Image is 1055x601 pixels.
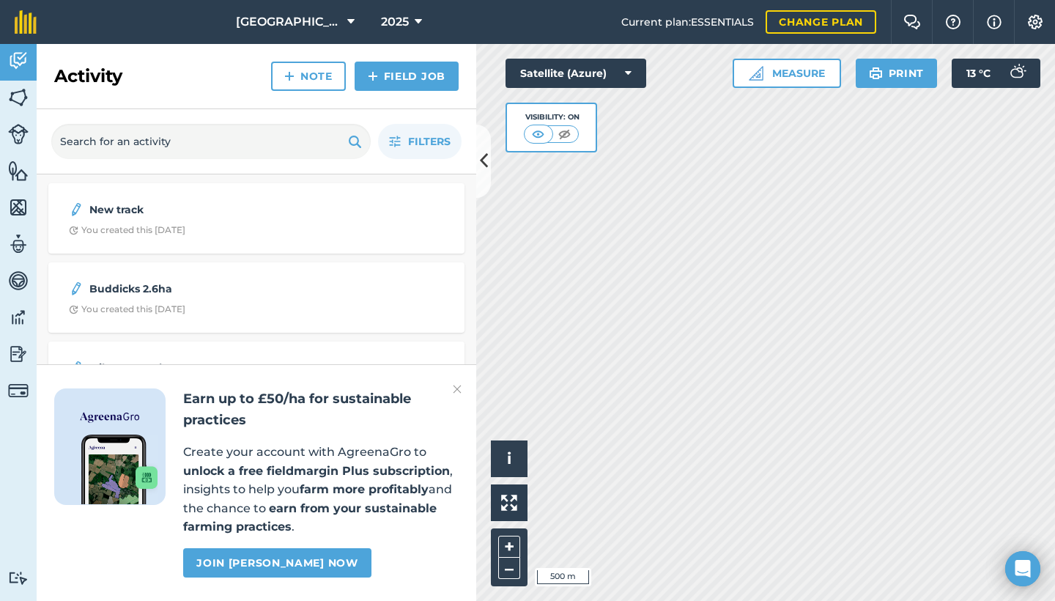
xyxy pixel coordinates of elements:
[987,13,1002,31] img: svg+xml;base64,PHN2ZyB4bWxucz0iaHR0cDovL3d3dy53My5vcmcvMjAwMC9zdmciIHdpZHRoPSIxNyIgaGVpZ2h0PSIxNy...
[368,67,378,85] img: svg+xml;base64,PHN2ZyB4bWxucz0iaHR0cDovL3d3dy53My5vcmcvMjAwMC9zdmciIHdpZHRoPSIxNCIgaGVpZ2h0PSIyNC...
[57,350,456,403] a: Milestone 2.2haClock with arrow pointing clockwiseYou created this [DATE]
[69,280,84,298] img: svg+xml;base64,PD94bWwgdmVyc2lvbj0iMS4wIiBlbmNvZGluZz0idXRmLTgiPz4KPCEtLSBHZW5lcmF0b3I6IEFkb2JlIE...
[69,359,84,377] img: svg+xml;base64,PD94bWwgdmVyc2lvbj0iMS4wIiBlbmNvZGluZz0idXRmLTgiPz4KPCEtLSBHZW5lcmF0b3I6IEFkb2JlIE...
[183,388,459,431] h2: Earn up to £50/ha for sustainable practices
[8,380,29,401] img: svg+xml;base64,PD94bWwgdmVyc2lvbj0iMS4wIiBlbmNvZGluZz0idXRmLTgiPz4KPCEtLSBHZW5lcmF0b3I6IEFkb2JlIE...
[491,440,527,477] button: i
[749,66,763,81] img: Ruler icon
[183,501,437,534] strong: earn from your sustainable farming practices
[507,449,511,468] span: i
[524,111,580,123] div: Visibility: On
[8,124,29,144] img: svg+xml;base64,PD94bWwgdmVyc2lvbj0iMS4wIiBlbmNvZGluZz0idXRmLTgiPz4KPCEtLSBHZW5lcmF0b3I6IEFkb2JlIE...
[57,192,456,245] a: New trackClock with arrow pointing clockwiseYou created this [DATE]
[381,13,409,31] span: 2025
[271,62,346,91] a: Note
[529,127,547,141] img: svg+xml;base64,PHN2ZyB4bWxucz0iaHR0cDovL3d3dy53My5vcmcvMjAwMC9zdmciIHdpZHRoPSI1MCIgaGVpZ2h0PSI0MC...
[1026,15,1044,29] img: A cog icon
[183,548,371,578] a: Join [PERSON_NAME] now
[8,50,29,72] img: svg+xml;base64,PD94bWwgdmVyc2lvbj0iMS4wIiBlbmNvZGluZz0idXRmLTgiPz4KPCEtLSBHZW5lcmF0b3I6IEFkb2JlIE...
[8,86,29,108] img: svg+xml;base64,PHN2ZyB4bWxucz0iaHR0cDovL3d3dy53My5vcmcvMjAwMC9zdmciIHdpZHRoPSI1NiIgaGVpZ2h0PSI2MC...
[69,303,185,315] div: You created this [DATE]
[944,15,962,29] img: A question mark icon
[766,10,876,34] a: Change plan
[378,124,462,159] button: Filters
[8,196,29,218] img: svg+xml;base64,PHN2ZyB4bWxucz0iaHR0cDovL3d3dy53My5vcmcvMjAwMC9zdmciIHdpZHRoPSI1NiIgaGVpZ2h0PSI2MC...
[506,59,646,88] button: Satellite (Azure)
[966,59,991,88] span: 13 ° C
[555,127,574,141] img: svg+xml;base64,PHN2ZyB4bWxucz0iaHR0cDovL3d3dy53My5vcmcvMjAwMC9zdmciIHdpZHRoPSI1MCIgaGVpZ2h0PSI0MC...
[236,13,341,31] span: [GEOGRAPHIC_DATA]
[1002,59,1032,88] img: svg+xml;base64,PD94bWwgdmVyc2lvbj0iMS4wIiBlbmNvZGluZz0idXRmLTgiPz4KPCEtLSBHZW5lcmF0b3I6IEFkb2JlIE...
[8,233,29,255] img: svg+xml;base64,PD94bWwgdmVyc2lvbj0iMS4wIiBlbmNvZGluZz0idXRmLTgiPz4KPCEtLSBHZW5lcmF0b3I6IEFkb2JlIE...
[89,360,322,376] strong: Milestone 2.2ha
[51,124,371,159] input: Search for an activity
[498,536,520,558] button: +
[453,380,462,398] img: svg+xml;base64,PHN2ZyB4bWxucz0iaHR0cDovL3d3dy53My5vcmcvMjAwMC9zdmciIHdpZHRoPSIyMiIgaGVpZ2h0PSIzMC...
[1005,551,1040,586] div: Open Intercom Messenger
[284,67,295,85] img: svg+xml;base64,PHN2ZyB4bWxucz0iaHR0cDovL3d3dy53My5vcmcvMjAwMC9zdmciIHdpZHRoPSIxNCIgaGVpZ2h0PSIyNC...
[408,133,451,150] span: Filters
[69,226,78,235] img: Clock with arrow pointing clockwise
[89,281,322,297] strong: Buddicks 2.6ha
[15,10,37,34] img: fieldmargin Logo
[8,343,29,365] img: svg+xml;base64,PD94bWwgdmVyc2lvbj0iMS4wIiBlbmNvZGluZz0idXRmLTgiPz4KPCEtLSBHZW5lcmF0b3I6IEFkb2JlIE...
[300,482,429,496] strong: farm more profitably
[89,202,322,218] strong: New track
[69,201,84,218] img: svg+xml;base64,PD94bWwgdmVyc2lvbj0iMS4wIiBlbmNvZGluZz0idXRmLTgiPz4KPCEtLSBHZW5lcmF0b3I6IEFkb2JlIE...
[8,306,29,328] img: svg+xml;base64,PD94bWwgdmVyc2lvbj0iMS4wIiBlbmNvZGluZz0idXRmLTgiPz4KPCEtLSBHZW5lcmF0b3I6IEFkb2JlIE...
[621,14,754,30] span: Current plan : ESSENTIALS
[348,133,362,150] img: svg+xml;base64,PHN2ZyB4bWxucz0iaHR0cDovL3d3dy53My5vcmcvMjAwMC9zdmciIHdpZHRoPSIxOSIgaGVpZ2h0PSIyNC...
[8,160,29,182] img: svg+xml;base64,PHN2ZyB4bWxucz0iaHR0cDovL3d3dy53My5vcmcvMjAwMC9zdmciIHdpZHRoPSI1NiIgaGVpZ2h0PSI2MC...
[183,443,459,537] p: Create your account with AgreenaGro to , insights to help you and the chance to .
[54,64,122,88] h2: Activity
[498,558,520,579] button: –
[355,62,459,91] a: Field Job
[869,64,883,82] img: svg+xml;base64,PHN2ZyB4bWxucz0iaHR0cDovL3d3dy53My5vcmcvMjAwMC9zdmciIHdpZHRoPSIxOSIgaGVpZ2h0PSIyNC...
[183,464,450,478] strong: unlock a free fieldmargin Plus subscription
[903,15,921,29] img: Two speech bubbles overlapping with the left bubble in the forefront
[57,271,456,324] a: Buddicks 2.6haClock with arrow pointing clockwiseYou created this [DATE]
[69,224,185,236] div: You created this [DATE]
[69,305,78,314] img: Clock with arrow pointing clockwise
[952,59,1040,88] button: 13 °C
[501,495,517,511] img: Four arrows, one pointing top left, one top right, one bottom right and the last bottom left
[81,435,158,504] img: Screenshot of the Gro app
[8,270,29,292] img: svg+xml;base64,PD94bWwgdmVyc2lvbj0iMS4wIiBlbmNvZGluZz0idXRmLTgiPz4KPCEtLSBHZW5lcmF0b3I6IEFkb2JlIE...
[8,571,29,585] img: svg+xml;base64,PD94bWwgdmVyc2lvbj0iMS4wIiBlbmNvZGluZz0idXRmLTgiPz4KPCEtLSBHZW5lcmF0b3I6IEFkb2JlIE...
[856,59,938,88] button: Print
[733,59,841,88] button: Measure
